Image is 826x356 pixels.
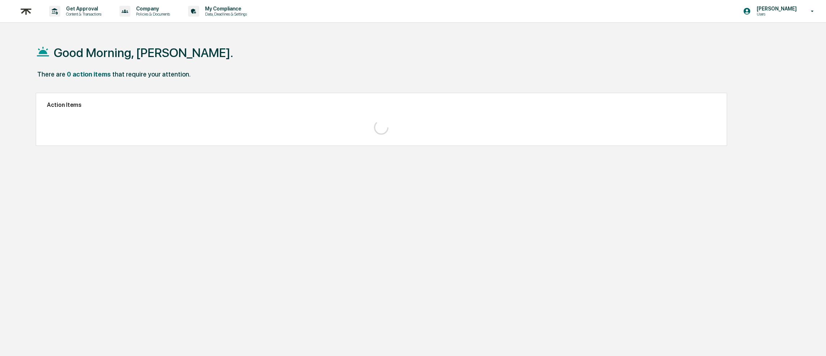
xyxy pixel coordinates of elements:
p: My Compliance [199,6,251,12]
p: Get Approval [60,6,105,12]
p: Content & Transactions [60,12,105,17]
p: Data, Deadlines & Settings [199,12,251,17]
h1: Good Morning, [PERSON_NAME]. [54,45,233,60]
div: There are [37,70,65,78]
h2: Action Items [47,101,716,108]
p: [PERSON_NAME] [751,6,800,12]
img: logo [17,3,35,20]
div: 0 action items [67,70,111,78]
div: that require your attention. [112,70,191,78]
p: Users [751,12,800,17]
p: Policies & Documents [130,12,174,17]
p: Company [130,6,174,12]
